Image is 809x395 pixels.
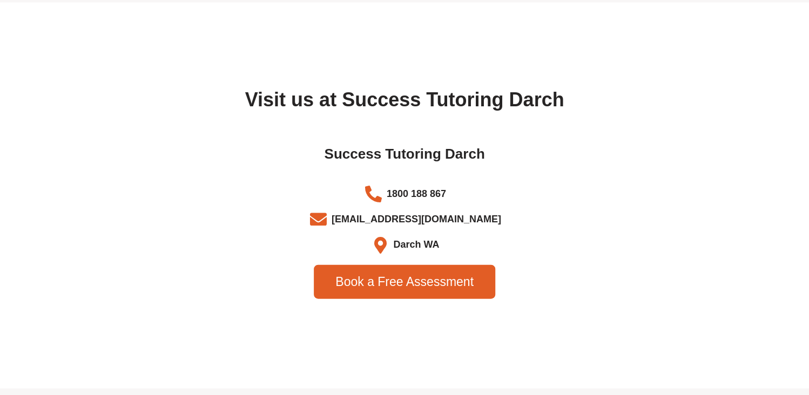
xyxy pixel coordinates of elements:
[384,185,446,203] span: 1800 188 867
[102,87,707,113] h2: Visit us at Success Tutoring Darch
[329,210,501,228] span: [EMAIL_ADDRESS][DOMAIN_NAME]
[107,145,702,164] h2: Success Tutoring Darch
[314,265,495,299] a: Book a Free Assessment
[335,276,474,288] span: Book a Free Assessment
[630,274,809,395] iframe: Chat Widget
[390,236,439,254] span: Darch WA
